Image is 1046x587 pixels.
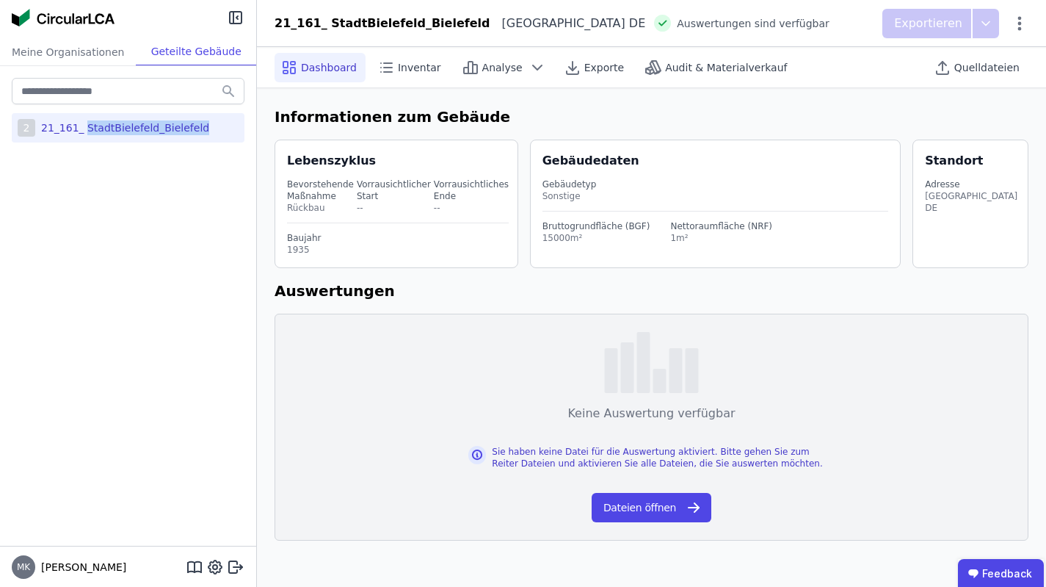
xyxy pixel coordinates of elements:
[434,179,509,202] div: Vorrausichtliches Ende
[357,202,431,214] div: --
[542,190,889,202] div: Sonstige
[18,119,35,137] div: 2
[398,60,441,75] span: Inventar
[35,120,209,135] div: 21_161_ StadtBielefeld_Bielefeld
[670,220,772,232] div: Nettoraumfläche (NRF)
[287,152,376,170] div: Lebenszyklus
[275,280,1028,302] h6: Auswertungen
[542,152,901,170] div: Gebäudedaten
[35,560,126,575] span: [PERSON_NAME]
[17,563,30,572] span: MK
[665,60,787,75] span: Audit & Materialverkauf
[894,15,965,32] p: Exportieren
[301,60,357,75] span: Dashboard
[567,405,735,422] div: Keine Auswertung verfügbar
[584,60,624,75] span: Exporte
[275,15,490,32] div: 21_161_ StadtBielefeld_Bielefeld
[954,60,1020,75] span: Quelldateien
[542,220,650,232] div: Bruttogrundfläche (BGF)
[925,190,1017,214] div: [GEOGRAPHIC_DATA] DE
[677,16,829,31] span: Auswertungen sind verfügbar
[482,60,523,75] span: Analyse
[287,202,354,214] div: Rückbau
[592,493,711,522] button: Dateien öffnen
[542,232,650,244] div: 15000m²
[670,232,772,244] div: 1m²
[287,244,509,256] div: 1935
[12,9,115,26] img: Concular
[925,152,983,170] div: Standort
[604,332,699,393] img: empty-state
[925,179,1017,190] div: Adresse
[434,202,509,214] div: --
[357,179,431,202] div: Vorrausichtlicher Start
[287,232,509,244] div: Baujahr
[136,38,256,65] div: Geteilte Gebäude
[287,179,354,202] div: Bevorstehende Maßnahme
[490,15,646,32] div: [GEOGRAPHIC_DATA] DE
[542,179,889,190] div: Gebäudetyp
[275,106,1028,128] h6: Informationen zum Gebäude
[492,446,835,469] div: Sie haben keine Datei für die Auswertung aktiviert. Bitte gehen Sie zum Reiter Dateien und aktivi...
